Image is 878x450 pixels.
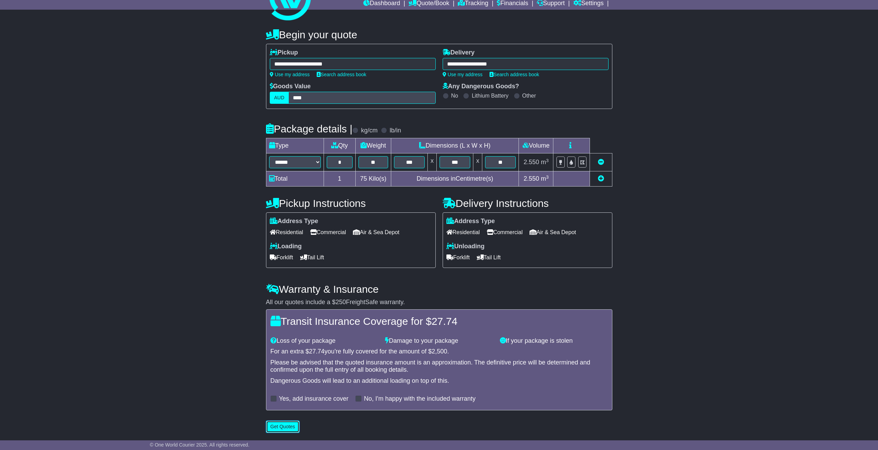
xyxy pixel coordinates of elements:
[270,227,303,238] span: Residential
[270,218,318,225] label: Address Type
[279,395,348,403] label: Yes, add insurance cover
[496,337,611,345] div: If your package is stolen
[446,243,485,250] label: Unloading
[360,175,367,182] span: 75
[477,252,501,263] span: Tail Lift
[546,174,549,180] sup: 3
[266,283,612,295] h4: Warranty & Insurance
[266,171,324,187] td: Total
[266,29,612,40] h4: Begin your quote
[546,158,549,163] sup: 3
[300,252,324,263] span: Tail Lift
[391,171,519,187] td: Dimensions in Centimetre(s)
[270,316,608,327] h4: Transit Insurance Coverage for $
[270,348,608,356] div: For an extra $ you're fully covered for the amount of $ .
[364,395,476,403] label: No, I'm happy with the included warranty
[150,442,249,448] span: © One World Courier 2025. All rights reserved.
[598,175,604,182] a: Add new item
[382,337,496,345] div: Damage to your package
[336,299,346,306] span: 250
[270,377,608,385] div: Dangerous Goods will lead to an additional loading on top of this.
[451,92,458,99] label: No
[317,72,366,77] a: Search address book
[446,227,480,238] span: Residential
[267,337,382,345] div: Loss of your package
[266,299,612,306] div: All our quotes include a $ FreightSafe warranty.
[432,316,457,327] span: 27.74
[324,138,356,153] td: Qty
[443,198,612,209] h4: Delivery Instructions
[473,153,482,171] td: x
[270,49,298,57] label: Pickup
[270,252,293,263] span: Forklift
[446,218,495,225] label: Address Type
[391,138,519,153] td: Dimensions (L x W x H)
[324,171,356,187] td: 1
[490,72,539,77] a: Search address book
[353,227,399,238] span: Air & Sea Depot
[472,92,509,99] label: Lithium Battery
[270,92,289,104] label: AUD
[541,159,549,166] span: m
[266,421,300,433] button: Get Quotes
[524,159,539,166] span: 2.550
[530,227,576,238] span: Air & Sea Depot
[427,153,436,171] td: x
[270,72,310,77] a: Use my address
[266,138,324,153] td: Type
[432,348,447,355] span: 2,500
[541,175,549,182] span: m
[270,83,311,90] label: Goods Value
[446,252,470,263] span: Forklift
[310,227,346,238] span: Commercial
[443,49,475,57] label: Delivery
[266,123,353,134] h4: Package details |
[487,227,523,238] span: Commercial
[522,92,536,99] label: Other
[309,348,325,355] span: 27.74
[389,127,401,134] label: lb/in
[356,138,391,153] td: Weight
[598,159,604,166] a: Remove this item
[443,72,483,77] a: Use my address
[270,243,302,250] label: Loading
[356,171,391,187] td: Kilo(s)
[270,359,608,374] div: Please be advised that the quoted insurance amount is an approximation. The definitive price will...
[361,127,377,134] label: kg/cm
[524,175,539,182] span: 2.550
[519,138,553,153] td: Volume
[443,83,519,90] label: Any Dangerous Goods?
[266,198,436,209] h4: Pickup Instructions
